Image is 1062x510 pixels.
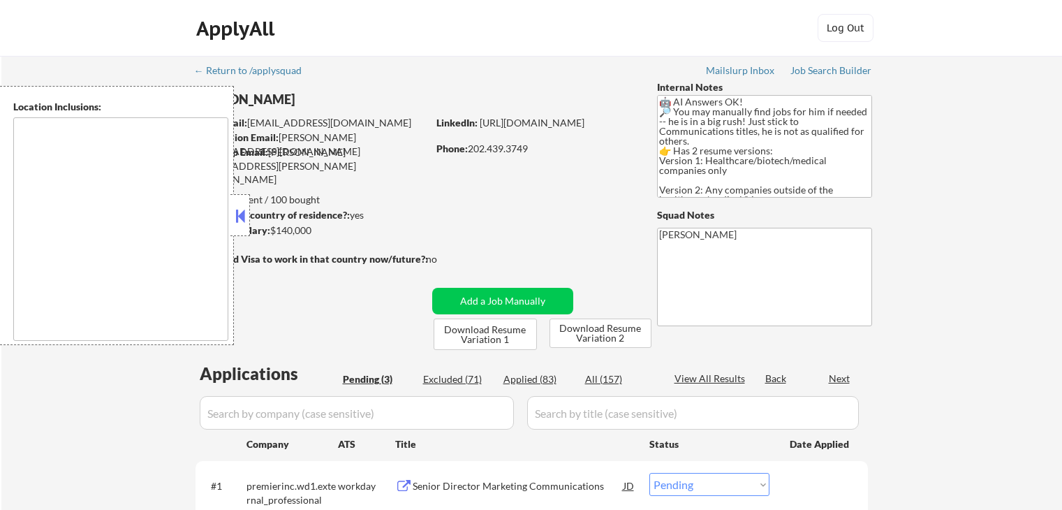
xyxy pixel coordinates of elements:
[195,208,423,222] div: yes
[196,116,427,130] div: [EMAIL_ADDRESS][DOMAIN_NAME]
[790,437,851,451] div: Date Applied
[195,224,427,238] div: $140,000
[434,319,537,350] button: Download Resume Variation 1
[790,66,872,75] div: Job Search Builder
[436,117,478,129] strong: LinkedIn:
[211,479,235,493] div: #1
[343,372,413,386] div: Pending (3)
[196,253,428,265] strong: Will need Visa to work in that country now/future?:
[706,65,776,79] a: Mailslurp Inbox
[195,193,427,207] div: 83 sent / 100 bought
[527,396,859,430] input: Search by title (case sensitive)
[706,66,776,75] div: Mailslurp Inbox
[196,17,279,41] div: ApplyAll
[423,372,493,386] div: Excluded (71)
[246,437,338,451] div: Company
[657,208,872,222] div: Squad Notes
[432,288,573,314] button: Add a Job Manually
[200,396,514,430] input: Search by company (case sensitive)
[503,372,573,386] div: Applied (83)
[818,14,873,42] button: Log Out
[622,473,636,498] div: JD
[195,209,350,221] strong: Can work in country of residence?:
[657,80,872,94] div: Internal Notes
[436,143,468,154] strong: Phone:
[480,117,584,129] a: [URL][DOMAIN_NAME]
[649,431,769,456] div: Status
[338,479,395,493] div: workday
[194,66,315,75] div: ← Return to /applysquad
[674,372,749,386] div: View All Results
[765,372,788,386] div: Back
[585,372,655,386] div: All (157)
[413,479,624,493] div: Senior Director Marketing Communications
[200,365,338,382] div: Applications
[436,142,634,156] div: 202.439.3749
[196,131,427,158] div: [PERSON_NAME][EMAIL_ADDRESS][DOMAIN_NAME]
[338,437,395,451] div: ATS
[426,252,466,266] div: no
[194,65,315,79] a: ← Return to /applysquad
[550,319,651,348] button: Download Resume Variation 2
[395,437,636,451] div: Title
[196,145,427,187] div: [PERSON_NAME][EMAIL_ADDRESS][PERSON_NAME][DOMAIN_NAME]
[13,100,228,114] div: Location Inclusions:
[829,372,851,386] div: Next
[196,91,482,108] div: [PERSON_NAME]
[246,479,338,507] div: premierinc.wd1.external_professional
